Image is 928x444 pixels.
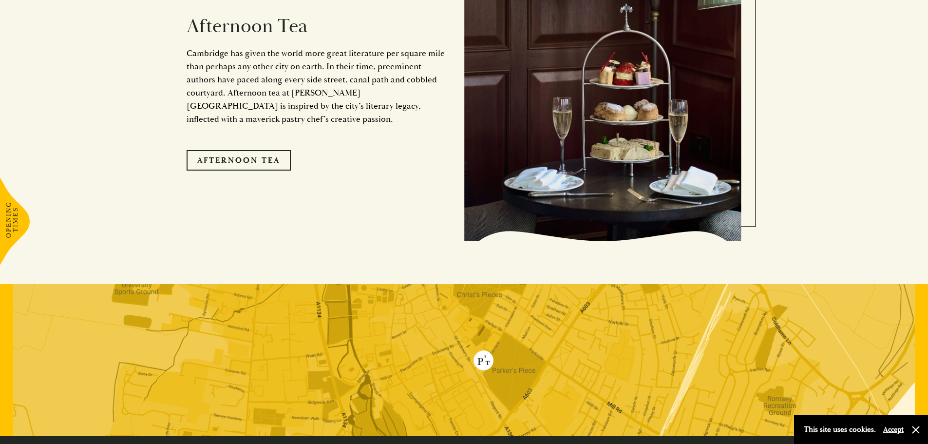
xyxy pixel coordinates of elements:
[187,47,450,126] p: Cambridge has given the world more great literature per square mile than perhaps any other city o...
[187,15,450,38] h2: Afternoon Tea
[911,425,921,435] button: Close and accept
[883,425,904,434] button: Accept
[13,284,915,436] img: map
[804,423,876,437] p: This site uses cookies.
[187,150,291,171] a: Afternoon Tea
